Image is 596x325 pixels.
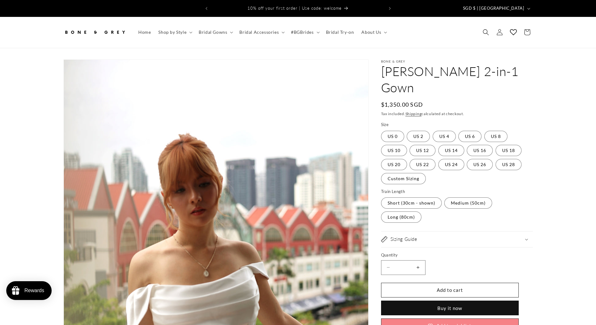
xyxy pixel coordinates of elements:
a: Bridal Try-on [322,26,358,39]
summary: About Us [358,26,390,39]
span: Bridal Try-on [326,29,354,35]
label: US 6 [458,131,481,142]
summary: Search [479,25,493,39]
summary: Bridal Accessories [236,26,287,39]
button: Buy it now [381,301,519,315]
label: Quantity [381,252,519,258]
label: US 12 [410,145,436,156]
span: $1,350.00 SGD [381,100,423,109]
img: Bone and Grey Bridal [64,25,126,39]
summary: #BGBrides [287,26,322,39]
span: #BGBrides [291,29,313,35]
div: Rewards [24,288,44,293]
summary: Sizing Guide [381,231,533,247]
label: US 4 [433,131,456,142]
button: Add to cart [381,283,519,297]
summary: Bridal Gowns [195,26,236,39]
h1: [PERSON_NAME] 2-in-1 Gown [381,63,533,96]
label: US 8 [484,131,507,142]
label: US 20 [381,159,407,170]
legend: Train Length [381,189,406,195]
span: Bridal Accessories [239,29,279,35]
a: Bone and Grey Bridal [61,23,128,42]
div: Tax included. calculated at checkout. [381,111,533,117]
p: Bone & Grey [381,59,533,63]
label: US 16 [467,145,493,156]
label: Long (80cm) [381,211,421,223]
label: US 14 [438,145,464,156]
span: SGD $ | [GEOGRAPHIC_DATA] [463,5,524,12]
legend: Size [381,122,390,128]
h2: Sizing Guide [390,236,417,242]
label: US 22 [410,159,436,170]
a: Shipping [405,111,422,116]
span: 10% off your first order | Use code: welcome [247,6,342,11]
span: Home [138,29,151,35]
label: US 24 [438,159,464,170]
label: US 26 [467,159,493,170]
label: US 18 [496,145,522,156]
button: Next announcement [383,3,397,14]
span: Shop by Style [158,29,186,35]
label: US 28 [496,159,522,170]
label: US 2 [407,131,430,142]
label: Medium (50cm) [444,197,492,209]
label: Custom Sizing [381,173,426,184]
label: US 10 [381,145,407,156]
span: About Us [361,29,381,35]
button: Previous announcement [200,3,213,14]
span: Bridal Gowns [199,29,227,35]
a: Home [135,26,155,39]
label: US 0 [381,131,404,142]
label: Short (30cm - shown) [381,197,442,209]
button: SGD $ | [GEOGRAPHIC_DATA] [459,3,533,14]
summary: Shop by Style [155,26,195,39]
